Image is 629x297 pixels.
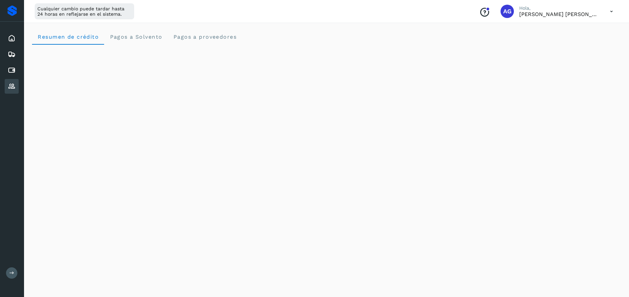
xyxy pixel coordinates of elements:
div: Inicio [5,31,19,46]
p: Hola, [519,5,599,11]
div: Embarques [5,47,19,62]
div: Proveedores [5,79,19,94]
div: Cualquier cambio puede tardar hasta 24 horas en reflejarse en el sistema. [35,3,134,19]
span: Pagos a Solvento [109,34,162,40]
div: Cuentas por pagar [5,63,19,78]
span: Resumen de crédito [37,34,99,40]
span: Pagos a proveedores [173,34,237,40]
p: Abigail Gonzalez Leon [519,11,599,17]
